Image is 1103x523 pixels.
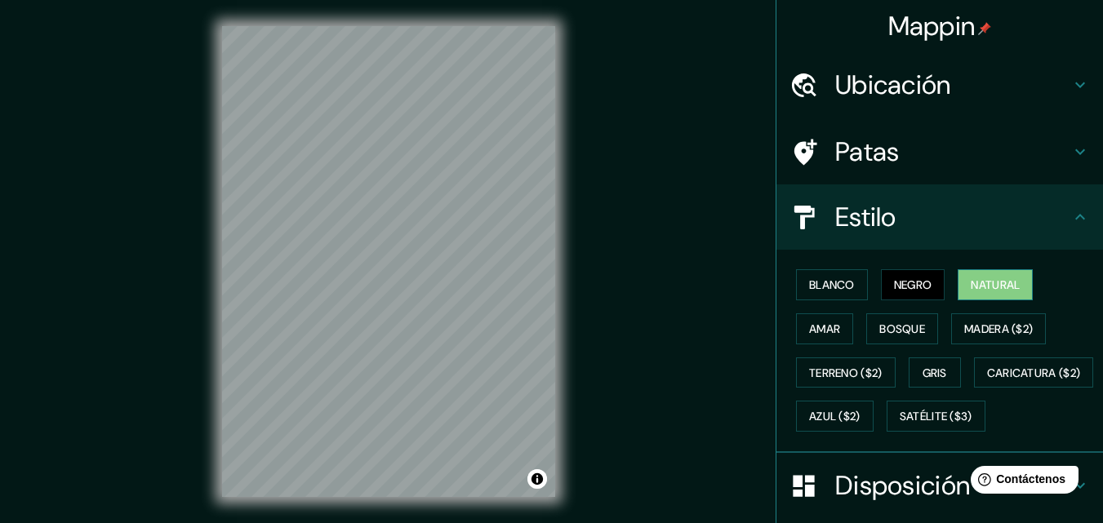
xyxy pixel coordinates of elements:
font: Satélite ($3) [900,410,972,424]
font: Blanco [809,277,855,292]
button: Terreno ($2) [796,357,896,388]
font: Negro [894,277,932,292]
canvas: Mapa [222,26,555,497]
div: Ubicación [776,52,1103,117]
img: pin-icon.png [978,22,991,35]
div: Disposición [776,453,1103,518]
font: Bosque [879,321,925,336]
font: Mappin [888,9,976,43]
button: Azul ($2) [796,401,874,432]
button: Amar [796,313,853,344]
font: Ubicación [835,68,951,102]
button: Blanco [796,269,868,300]
font: Caricatura ($2) [987,366,1081,380]
button: Gris [909,357,961,388]
font: Madera ($2) [964,321,1033,336]
iframe: Lanzador de widgets de ayuda [958,459,1085,505]
font: Disposición [835,468,970,503]
font: Patas [835,135,900,169]
div: Estilo [776,184,1103,250]
button: Negro [881,269,945,300]
button: Madera ($2) [951,313,1046,344]
font: Amar [809,321,840,336]
button: Activar o desactivar atribución [527,469,547,489]
font: Natural [971,277,1020,292]
font: Terreno ($2) [809,366,883,380]
font: Estilo [835,200,896,234]
button: Bosque [866,313,938,344]
button: Natural [958,269,1033,300]
font: Gris [923,366,947,380]
font: Azul ($2) [809,410,861,424]
div: Patas [776,119,1103,184]
button: Caricatura ($2) [974,357,1094,388]
button: Satélite ($3) [887,401,985,432]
